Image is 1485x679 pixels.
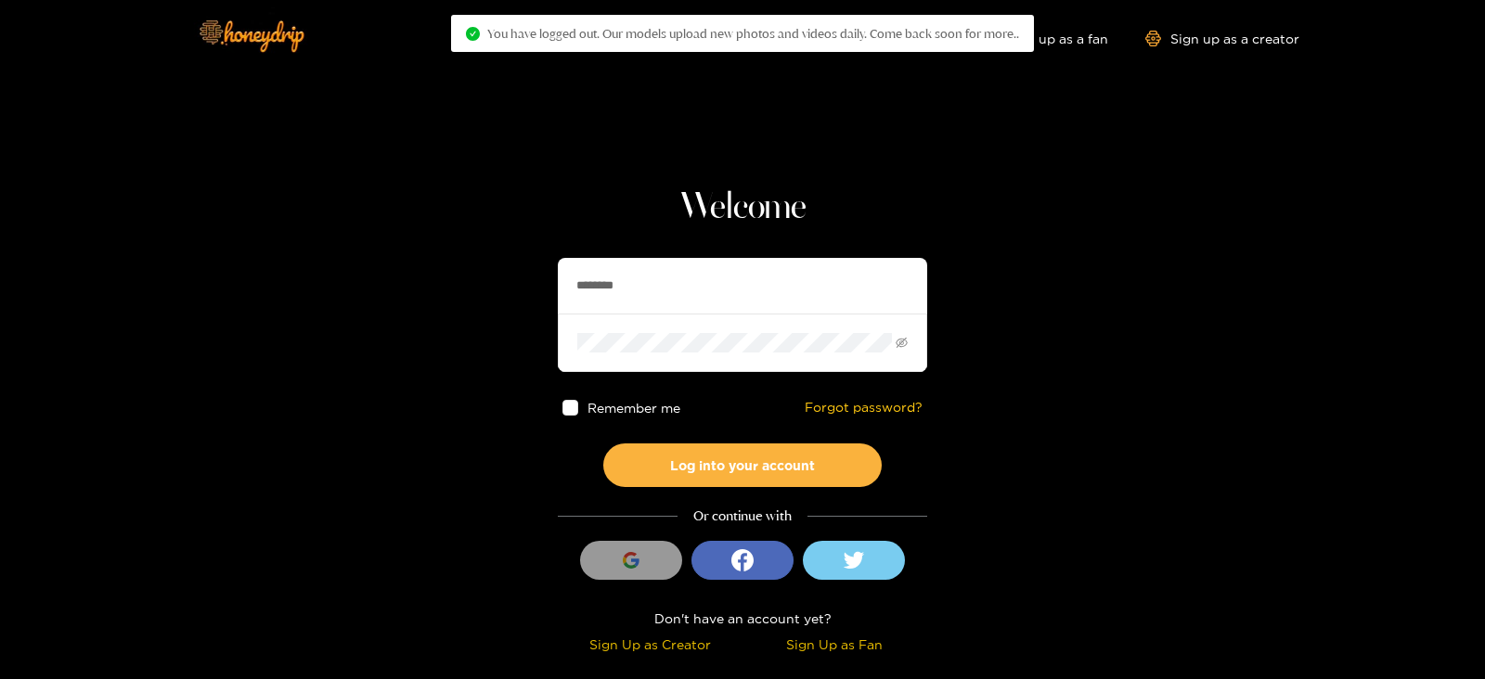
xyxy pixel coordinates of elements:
span: Remember me [588,401,680,415]
span: check-circle [466,27,480,41]
div: Don't have an account yet? [558,608,927,629]
div: Or continue with [558,506,927,527]
span: eye-invisible [896,337,908,349]
div: Sign Up as Fan [747,634,923,655]
a: Sign up as a fan [981,31,1108,46]
a: Forgot password? [805,400,923,416]
div: Sign Up as Creator [562,634,738,655]
h1: Welcome [558,186,927,230]
a: Sign up as a creator [1145,31,1299,46]
span: You have logged out. Our models upload new photos and videos daily. Come back soon for more.. [487,26,1019,41]
button: Log into your account [603,443,882,487]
